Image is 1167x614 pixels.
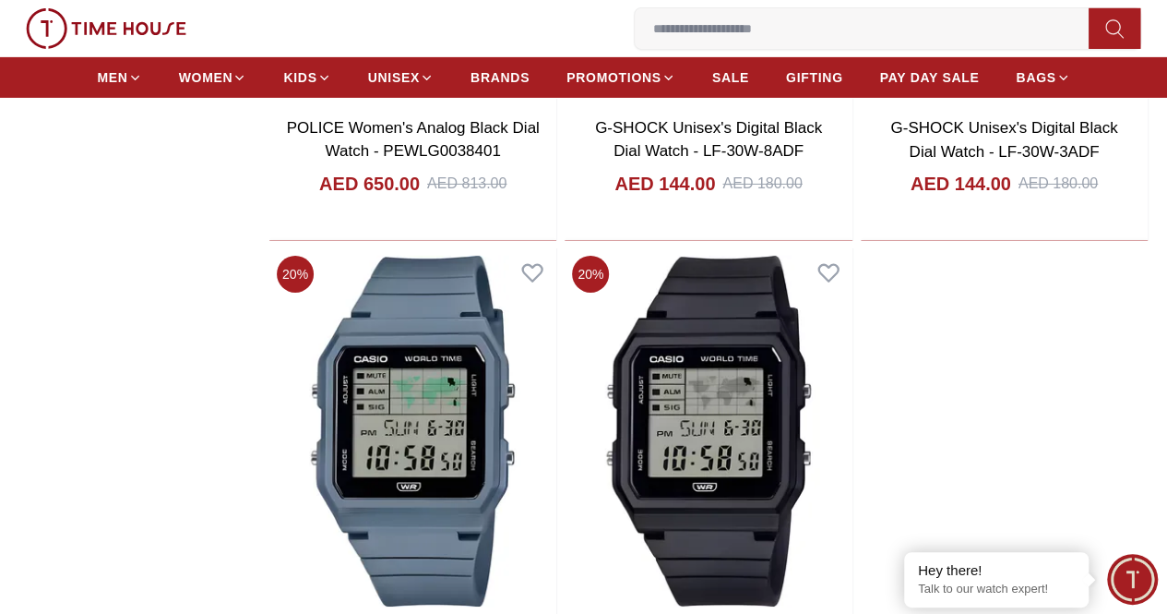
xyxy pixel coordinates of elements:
[26,8,186,49] img: ...
[269,248,556,614] img: G-SHOCK Unisex's Digital Black Dial Watch - LF-30W-2ADF
[277,256,314,293] span: 20 %
[283,61,330,94] a: KIDS
[427,173,506,195] div: AED 813.00
[368,61,434,94] a: UNISEX
[911,171,1011,197] h4: AED 144.00
[368,68,420,87] span: UNISEX
[918,561,1075,580] div: Hey there!
[470,61,530,94] a: BRANDS
[97,68,127,87] span: MEN
[880,68,980,87] span: PAY DAY SALE
[565,248,851,614] img: G-SHOCK Unisex's Digital Black Dial Watch - LF-30W-1ADF
[566,68,661,87] span: PROMOTIONS
[566,61,675,94] a: PROMOTIONS
[595,119,822,161] a: G-SHOCK Unisex's Digital Black Dial Watch - LF-30W-8ADF
[1107,554,1158,605] div: Chat Widget
[890,119,1117,161] a: G-SHOCK Unisex's Digital Black Dial Watch - LF-30W-3ADF
[287,119,540,161] a: POLICE Women's Analog Black Dial Watch - PEWLG0038401
[712,61,749,94] a: SALE
[722,173,802,195] div: AED 180.00
[179,68,233,87] span: WOMEN
[786,68,843,87] span: GIFTING
[614,171,715,197] h4: AED 144.00
[918,582,1075,597] p: Talk to our watch expert!
[319,171,420,197] h4: AED 650.00
[712,68,749,87] span: SALE
[470,68,530,87] span: BRANDS
[572,256,609,293] span: 20 %
[179,61,247,94] a: WOMEN
[1018,173,1098,195] div: AED 180.00
[880,61,980,94] a: PAY DAY SALE
[1016,68,1055,87] span: BAGS
[283,68,316,87] span: KIDS
[1016,61,1069,94] a: BAGS
[786,61,843,94] a: GIFTING
[97,61,141,94] a: MEN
